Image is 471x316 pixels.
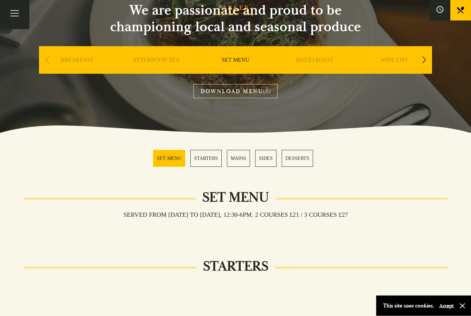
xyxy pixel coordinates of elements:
a: 5 / 5 [282,150,313,167]
a: 2 / 5 [190,150,222,167]
a: 3 / 5 [227,150,250,167]
h3: Served from [DATE] to [DATE], 12:30-6pm. 2 COURSES £21 / 3 COURSES £27 [117,211,355,219]
div: 2 / 9 [118,47,194,95]
button: Close and accept [459,303,466,309]
a: AFTERNOON TEA [133,57,180,84]
div: 4 / 9 [277,47,353,95]
div: Next slide [419,53,429,68]
a: DOWNLOAD MENU [193,84,278,99]
h2: Set Menu [196,190,276,206]
div: 1 / 9 [39,47,115,95]
p: This site uses cookies. [383,301,434,311]
h2: STARTERS [196,258,275,275]
a: SET MENU [222,57,250,84]
a: [DATE] ROAST [296,57,334,84]
div: 5 / 9 [356,47,432,95]
h2: We are passionate and proud to be championing local and seasonal produce [98,2,373,35]
a: 4 / 5 [255,150,277,167]
button: Accept [439,303,454,309]
a: 1 / 5 [153,150,185,167]
div: Previous slide [42,53,52,68]
a: BREAKFAST [61,57,93,84]
div: 3 / 9 [198,47,273,95]
a: WINE LIST [380,57,408,84]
